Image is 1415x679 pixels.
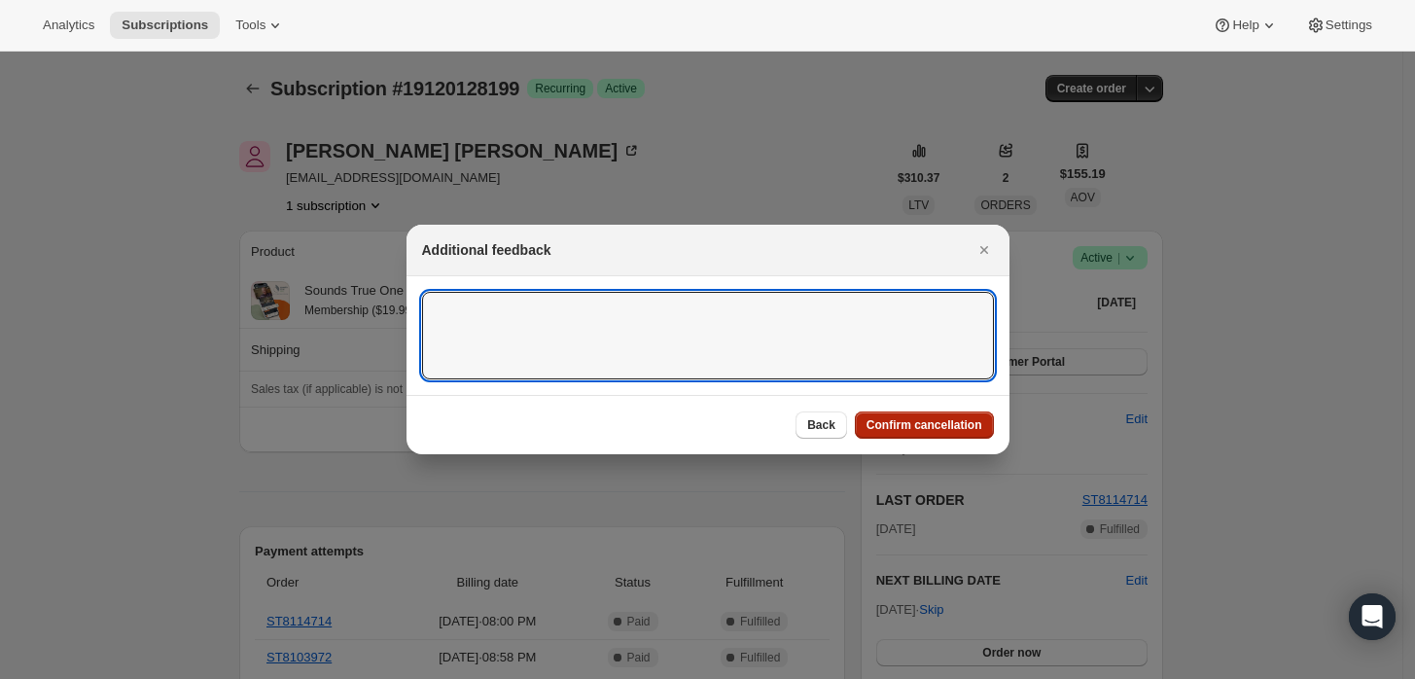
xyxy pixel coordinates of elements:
[971,236,998,264] button: Close
[422,240,551,260] h2: Additional feedback
[1326,18,1372,33] span: Settings
[122,18,208,33] span: Subscriptions
[867,417,982,433] span: Confirm cancellation
[1294,12,1384,39] button: Settings
[1201,12,1290,39] button: Help
[807,417,835,433] span: Back
[31,12,106,39] button: Analytics
[110,12,220,39] button: Subscriptions
[1232,18,1258,33] span: Help
[796,411,847,439] button: Back
[224,12,297,39] button: Tools
[235,18,265,33] span: Tools
[855,411,994,439] button: Confirm cancellation
[43,18,94,33] span: Analytics
[1349,593,1396,640] div: Open Intercom Messenger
